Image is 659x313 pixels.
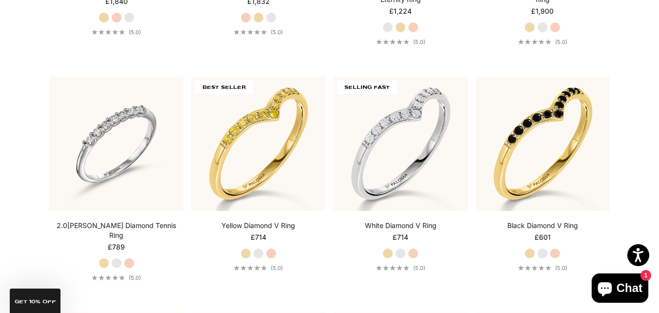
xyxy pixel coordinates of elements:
[389,6,412,16] sale-price: £1,224
[376,39,425,45] a: 5.0 out of 5.0 stars(5.0)
[333,77,467,211] img: #WhiteGold
[271,29,283,36] span: (5.0)
[251,232,266,242] sale-price: £714
[337,81,397,94] span: SELLING FAST
[589,273,651,305] inbox-online-store-chat: Shopify online store chat
[191,77,325,211] img: #YellowGold
[234,265,267,271] div: 5.0 out of 5.0 stars
[507,221,578,230] a: Black Diamond V Ring
[555,265,567,271] span: (5.0)
[195,81,253,94] span: BEST SELLER
[129,274,141,281] span: (5.0)
[518,39,551,44] div: 5.0 out of 5.0 stars
[221,221,295,230] a: Yellow Diamond V Ring
[535,232,551,242] sale-price: £601
[234,29,267,35] div: 5.0 out of 5.0 stars
[92,275,125,280] div: 5.0 out of 5.0 stars
[518,265,551,271] div: 5.0 out of 5.0 stars
[555,39,567,45] span: (5.0)
[234,29,283,36] a: 5.0 out of 5.0 stars(5.0)
[376,265,409,271] div: 5.0 out of 5.0 stars
[15,299,56,304] span: GET 10% Off
[476,77,610,211] img: #YellowGold
[376,39,409,44] div: 5.0 out of 5.0 stars
[376,265,425,271] a: 5.0 out of 5.0 stars(5.0)
[49,77,183,211] img: #WhiteGold
[49,221,183,240] a: 2.0[PERSON_NAME] Diamond Tennis Ring
[92,274,141,281] a: 5.0 out of 5.0 stars(5.0)
[92,29,141,36] a: 5.0 out of 5.0 stars(5.0)
[518,39,567,45] a: 5.0 out of 5.0 stars(5.0)
[365,221,437,230] a: White Diamond V Ring
[234,265,283,271] a: 5.0 out of 5.0 stars(5.0)
[129,29,141,36] span: (5.0)
[10,289,60,313] div: GET 10% Off
[108,242,125,252] sale-price: £789
[531,6,554,16] sale-price: £1,900
[413,39,425,45] span: (5.0)
[393,232,408,242] sale-price: £714
[413,265,425,271] span: (5.0)
[518,265,567,271] a: 5.0 out of 5.0 stars(5.0)
[271,265,283,271] span: (5.0)
[92,29,125,35] div: 5.0 out of 5.0 stars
